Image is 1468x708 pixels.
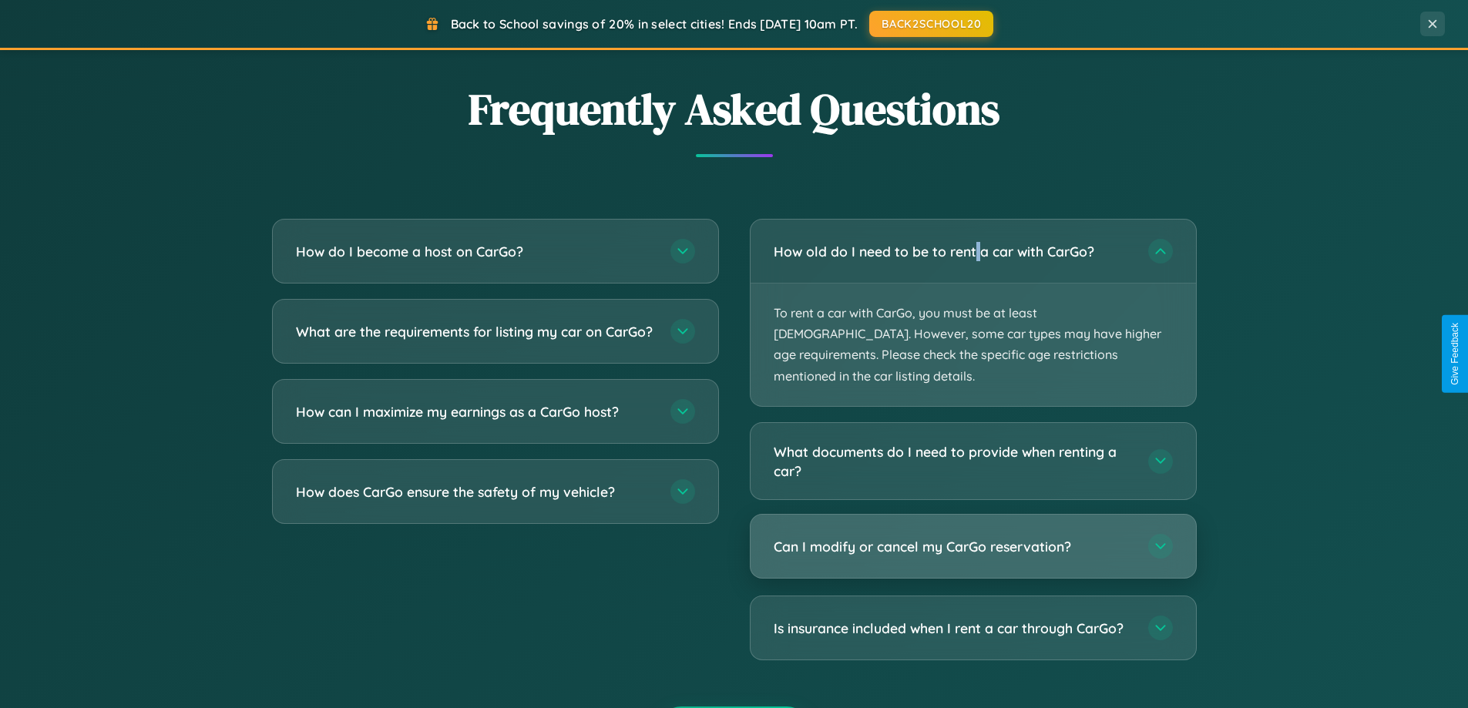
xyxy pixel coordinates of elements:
[751,284,1196,406] p: To rent a car with CarGo, you must be at least [DEMOGRAPHIC_DATA]. However, some car types may ha...
[774,537,1133,556] h3: Can I modify or cancel my CarGo reservation?
[869,11,993,37] button: BACK2SCHOOL20
[1450,323,1460,385] div: Give Feedback
[296,322,655,341] h3: What are the requirements for listing my car on CarGo?
[774,242,1133,261] h3: How old do I need to be to rent a car with CarGo?
[774,619,1133,638] h3: Is insurance included when I rent a car through CarGo?
[451,16,858,32] span: Back to School savings of 20% in select cities! Ends [DATE] 10am PT.
[774,442,1133,480] h3: What documents do I need to provide when renting a car?
[296,242,655,261] h3: How do I become a host on CarGo?
[296,402,655,421] h3: How can I maximize my earnings as a CarGo host?
[296,482,655,502] h3: How does CarGo ensure the safety of my vehicle?
[272,79,1197,139] h2: Frequently Asked Questions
